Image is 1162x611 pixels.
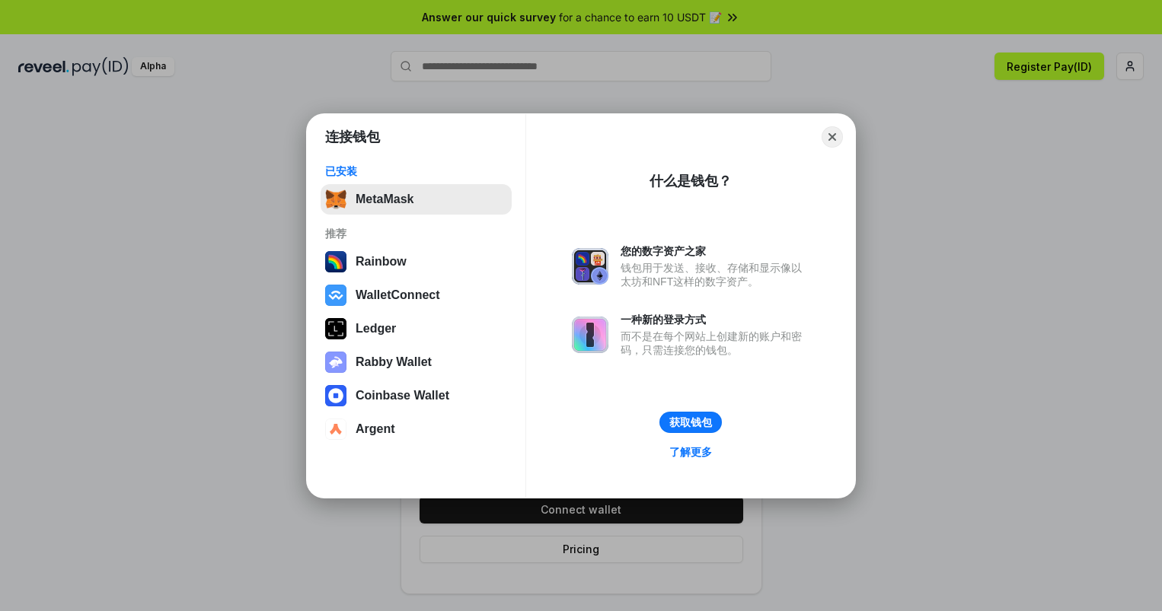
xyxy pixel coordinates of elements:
button: Argent [321,414,512,444]
img: svg+xml,%3Csvg%20width%3D%2228%22%20height%3D%2228%22%20viewBox%3D%220%200%2028%2028%22%20fill%3D... [325,418,346,440]
img: svg+xml,%3Csvg%20xmlns%3D%22http%3A%2F%2Fwww.w3.org%2F2000%2Fsvg%22%20fill%3D%22none%22%20viewBox... [572,317,608,353]
div: Argent [356,422,395,436]
img: svg+xml,%3Csvg%20width%3D%22120%22%20height%3D%22120%22%20viewBox%3D%220%200%20120%20120%22%20fil... [325,251,346,272]
div: Rainbow [356,255,407,269]
a: 了解更多 [660,442,721,462]
div: 推荐 [325,227,507,240]
div: 而不是在每个网站上创建新的账户和密码，只需连接您的钱包。 [621,329,809,357]
button: Close [822,126,843,148]
button: WalletConnect [321,280,512,310]
button: Coinbase Wallet [321,380,512,411]
img: svg+xml,%3Csvg%20width%3D%2228%22%20height%3D%2228%22%20viewBox%3D%220%200%2028%2028%22%20fill%3D... [325,385,346,406]
div: Rabby Wallet [356,355,432,369]
div: 一种新的登录方式 [621,313,809,326]
div: 了解更多 [669,445,712,459]
img: svg+xml,%3Csvg%20xmlns%3D%22http%3A%2F%2Fwww.w3.org%2F2000%2Fsvg%22%20fill%3D%22none%22%20viewBox... [325,352,346,373]
div: 什么是钱包？ [650,172,732,190]
div: 获取钱包 [669,415,712,429]
div: Coinbase Wallet [356,389,449,403]
div: 您的数字资产之家 [621,244,809,258]
img: svg+xml,%3Csvg%20xmlns%3D%22http%3A%2F%2Fwww.w3.org%2F2000%2Fsvg%22%20width%3D%2228%22%20height%3... [325,318,346,339]
button: 获取钱包 [659,412,722,433]
img: svg+xml,%3Csvg%20width%3D%2228%22%20height%3D%2228%22%20viewBox%3D%220%200%2028%2028%22%20fill%3D... [325,285,346,306]
button: MetaMask [321,184,512,215]
img: svg+xml,%3Csvg%20fill%3D%22none%22%20height%3D%2233%22%20viewBox%3D%220%200%2035%2033%22%20width%... [325,189,346,210]
img: svg+xml,%3Csvg%20xmlns%3D%22http%3A%2F%2Fwww.w3.org%2F2000%2Fsvg%22%20fill%3D%22none%22%20viewBox... [572,248,608,285]
div: MetaMask [356,193,413,206]
div: 钱包用于发送、接收、存储和显示像以太坊和NFT这样的数字资产。 [621,261,809,288]
div: 已安装 [325,164,507,178]
div: Ledger [356,322,396,336]
button: Ledger [321,313,512,344]
button: Rabby Wallet [321,347,512,377]
h1: 连接钱包 [325,128,380,146]
button: Rainbow [321,247,512,277]
div: WalletConnect [356,288,440,302]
